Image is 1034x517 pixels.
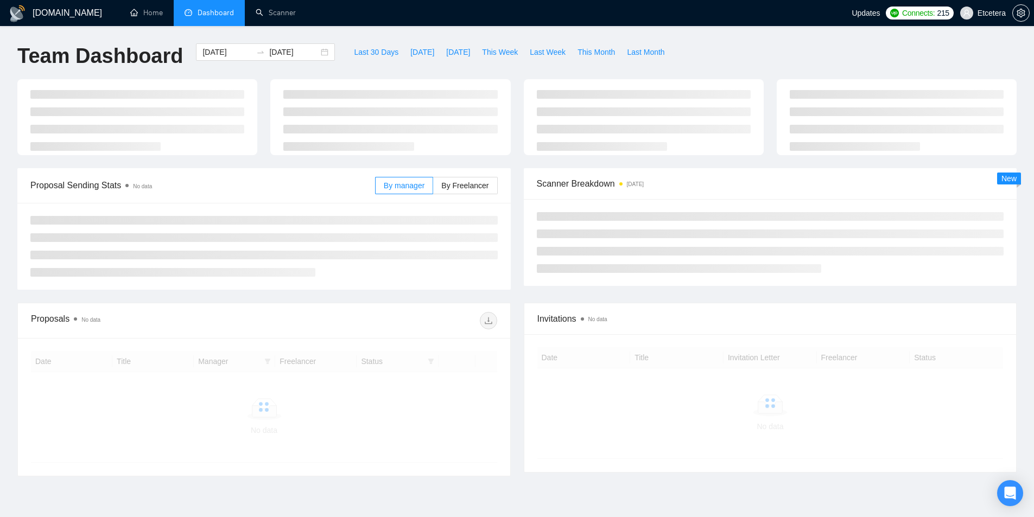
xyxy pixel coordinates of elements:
[890,9,899,17] img: upwork-logo.png
[621,43,670,61] button: Last Month
[256,48,265,56] span: swap-right
[31,312,264,329] div: Proposals
[476,43,524,61] button: This Week
[256,8,296,17] a: searchScanner
[440,43,476,61] button: [DATE]
[198,8,234,17] span: Dashboard
[202,46,252,58] input: Start date
[1013,9,1029,17] span: setting
[269,46,319,58] input: End date
[9,5,26,22] img: logo
[441,181,489,190] span: By Freelancer
[572,43,621,61] button: This Month
[1012,9,1030,17] a: setting
[482,46,518,58] span: This Week
[578,46,615,58] span: This Month
[530,46,566,58] span: Last Week
[17,43,183,69] h1: Team Dashboard
[1012,4,1030,22] button: setting
[524,43,572,61] button: Last Week
[937,7,949,19] span: 215
[1001,174,1017,183] span: New
[404,43,440,61] button: [DATE]
[348,43,404,61] button: Last 30 Days
[902,7,935,19] span: Connects:
[185,9,192,16] span: dashboard
[627,46,664,58] span: Last Month
[130,8,163,17] a: homeHome
[997,480,1023,506] div: Open Intercom Messenger
[384,181,424,190] span: By manager
[588,316,607,322] span: No data
[963,9,970,17] span: user
[446,46,470,58] span: [DATE]
[354,46,398,58] span: Last 30 Days
[30,178,375,192] span: Proposal Sending Stats
[537,312,1004,325] span: Invitations
[627,181,644,187] time: [DATE]
[852,9,880,17] span: Updates
[256,48,265,56] span: to
[537,177,1004,190] span: Scanner Breakdown
[81,317,100,323] span: No data
[133,183,152,189] span: No data
[410,46,434,58] span: [DATE]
